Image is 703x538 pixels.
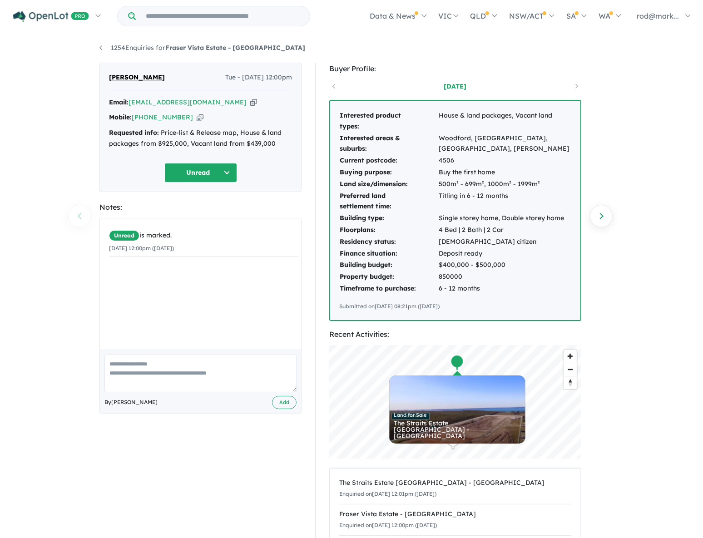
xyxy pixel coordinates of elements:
[109,98,129,106] strong: Email:
[339,473,571,504] a: The Straits Estate [GEOGRAPHIC_DATA] - [GEOGRAPHIC_DATA]Enquiried on[DATE] 12:01pm ([DATE])
[109,128,292,149] div: Price-list & Release map, House & land packages from $925,000, Vacant land from $439,000
[438,167,571,178] td: Buy the first home
[109,230,139,241] span: Unread
[99,44,305,52] a: 1254Enquiries forFraser Vista Estate - [GEOGRAPHIC_DATA]
[329,345,581,459] canvas: Map
[329,328,581,341] div: Recent Activities:
[438,155,571,167] td: 4506
[564,376,577,389] button: Reset bearing to north
[339,283,438,295] td: Timeframe to purchase:
[339,224,438,236] td: Floorplans:
[339,133,438,155] td: Interested areas & suburbs:
[104,398,158,407] span: By [PERSON_NAME]
[339,522,437,528] small: Enquiried on [DATE] 12:00pm ([DATE])
[438,224,571,236] td: 4 Bed | 2 Bath | 2 Car
[637,11,679,20] span: rod@mark...
[164,163,237,183] button: Unread
[339,190,438,213] td: Preferred land settlement time:
[339,259,438,271] td: Building budget:
[109,113,132,121] strong: Mobile:
[339,248,438,260] td: Finance situation:
[564,363,577,376] button: Zoom out
[225,72,292,83] span: Tue - [DATE] 12:00pm
[339,302,571,311] div: Submitted on [DATE] 08:21pm ([DATE])
[438,259,571,271] td: $400,000 - $500,000
[339,110,438,133] td: Interested product types:
[416,82,494,91] a: [DATE]
[438,212,571,224] td: Single storey home, Double storey home
[446,433,460,449] div: Map marker
[394,413,521,418] div: Land for Sale
[129,98,247,106] a: [EMAIL_ADDRESS][DOMAIN_NAME]
[99,201,302,213] div: Notes:
[339,212,438,224] td: Building type:
[339,478,571,489] div: The Straits Estate [GEOGRAPHIC_DATA] - [GEOGRAPHIC_DATA]
[438,133,571,155] td: Woodford, [GEOGRAPHIC_DATA], [GEOGRAPHIC_DATA], [PERSON_NAME]
[389,375,525,444] a: Land for Sale The Straits Estate [GEOGRAPHIC_DATA] - [GEOGRAPHIC_DATA]
[165,44,305,52] strong: Fraser Vista Estate - [GEOGRAPHIC_DATA]
[438,190,571,213] td: Titling in 6 - 12 months
[250,98,257,107] button: Copy
[109,230,298,241] div: is marked.
[109,245,174,252] small: [DATE] 12:00pm ([DATE])
[99,43,604,54] nav: breadcrumb
[438,178,571,190] td: 500m² - 699m², 1000m² - 1999m²
[339,504,571,536] a: Fraser Vista Estate - [GEOGRAPHIC_DATA]Enquiried on[DATE] 12:00pm ([DATE])
[339,509,571,520] div: Fraser Vista Estate - [GEOGRAPHIC_DATA]
[438,271,571,283] td: 850000
[339,155,438,167] td: Current postcode:
[438,283,571,295] td: 6 - 12 months
[329,63,581,75] div: Buyer Profile:
[339,236,438,248] td: Residency status:
[438,110,571,133] td: House & land packages, Vacant land
[109,72,165,83] span: [PERSON_NAME]
[339,178,438,190] td: Land size/dimension:
[438,236,571,248] td: [DEMOGRAPHIC_DATA] citizen
[339,271,438,283] td: Property budget:
[438,248,571,260] td: Deposit ready
[272,396,297,409] button: Add
[13,11,89,22] img: Openlot PRO Logo White
[564,350,577,363] button: Zoom in
[197,113,203,122] button: Copy
[394,420,521,439] div: The Straits Estate [GEOGRAPHIC_DATA] - [GEOGRAPHIC_DATA]
[339,490,436,497] small: Enquiried on [DATE] 12:01pm ([DATE])
[451,354,464,371] div: Map marker
[132,113,193,121] a: [PHONE_NUMBER]
[339,167,438,178] td: Buying purpose:
[138,6,308,26] input: Try estate name, suburb, builder or developer
[109,128,159,137] strong: Requested info:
